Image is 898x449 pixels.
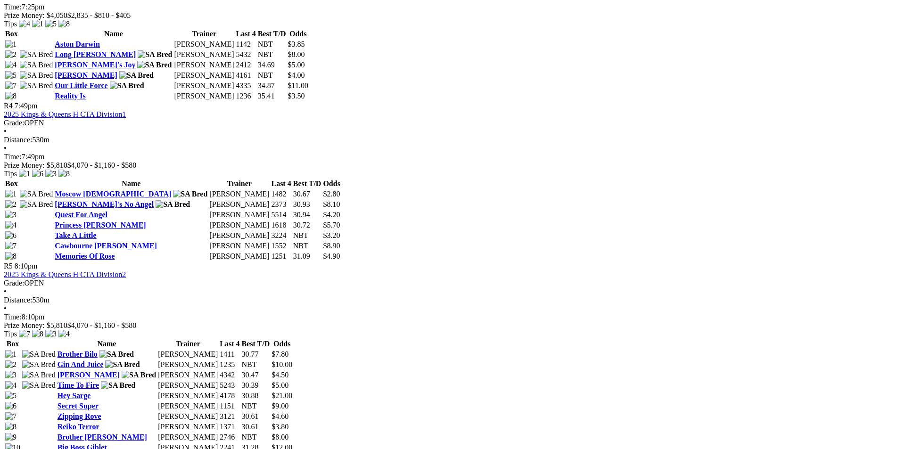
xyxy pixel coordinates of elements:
td: NBT [257,40,287,49]
img: SA Bred [173,190,207,198]
a: Reality Is [55,92,85,100]
td: 5514 [271,210,291,220]
td: [PERSON_NAME] [173,81,234,90]
div: OPEN [4,119,894,127]
div: 7:25pm [4,3,894,11]
td: [PERSON_NAME] [157,412,218,421]
td: [PERSON_NAME] [157,391,218,400]
span: $2,835 - $810 - $405 [67,11,131,19]
a: Princess [PERSON_NAME] [55,221,146,229]
span: Distance: [4,296,32,304]
span: $4.20 [323,211,340,219]
img: 8 [58,20,70,28]
td: 1235 [219,360,240,369]
td: 1552 [271,241,291,251]
a: Zipping Rove [58,412,101,420]
span: Time: [4,3,22,11]
span: $8.90 [323,242,340,250]
span: $9.00 [272,402,288,410]
td: [PERSON_NAME] [173,71,234,80]
img: 4 [5,381,16,390]
div: Prize Money: $4,050 [4,11,894,20]
a: Aston Darwin [55,40,100,48]
img: 9 [5,433,16,441]
span: $3.85 [288,40,305,48]
span: $8.10 [323,200,340,208]
td: 5432 [236,50,256,59]
th: Last 4 [236,29,256,39]
span: • [4,127,7,135]
img: 8 [58,170,70,178]
img: 7 [5,82,16,90]
img: 4 [58,330,70,338]
a: Our Little Force [55,82,107,90]
div: 7:49pm [4,153,894,161]
span: $10.00 [272,360,292,368]
span: Time: [4,153,22,161]
span: 7:49pm [15,102,38,110]
td: 3121 [219,412,240,421]
th: Name [54,29,173,39]
div: 530m [4,296,894,304]
a: Cawbourne [PERSON_NAME] [55,242,157,250]
span: Grade: [4,119,25,127]
img: SA Bred [122,371,156,379]
a: [PERSON_NAME] [58,371,120,379]
span: $5.00 [288,61,305,69]
img: SA Bred [22,371,56,379]
img: SA Bred [138,50,172,59]
img: 8 [32,330,43,338]
span: • [4,304,7,312]
td: [PERSON_NAME] [173,40,234,49]
td: [PERSON_NAME] [173,91,234,101]
td: 30.67 [293,189,322,199]
span: $21.00 [272,392,292,400]
img: 7 [5,412,16,421]
a: [PERSON_NAME]'s Joy [55,61,135,69]
img: 6 [5,402,16,410]
img: SA Bred [22,360,56,369]
td: 1411 [219,350,240,359]
div: Prize Money: $5,810 [4,161,894,170]
span: $5.70 [323,221,340,229]
td: 30.47 [241,370,271,380]
th: Best T/D [241,339,271,349]
img: SA Bred [137,61,172,69]
img: 1 [5,190,16,198]
span: 8:10pm [15,262,38,270]
a: 2025 Kings & Queens H CTA Division2 [4,270,126,278]
td: [PERSON_NAME] [173,50,234,59]
a: Take A Little [55,231,96,239]
td: [PERSON_NAME] [157,360,218,369]
a: 2025 Kings & Queens H CTA Division1 [4,110,126,118]
td: [PERSON_NAME] [209,231,270,240]
th: Name [57,339,157,349]
td: 2373 [271,200,291,209]
a: Quest For Angel [55,211,107,219]
div: OPEN [4,279,894,287]
img: SA Bred [110,82,144,90]
td: NBT [241,433,271,442]
th: Odds [322,179,340,188]
a: Memories Of Rose [55,252,115,260]
div: 530m [4,136,894,144]
a: Hey Sarge [58,392,91,400]
a: Moscow [DEMOGRAPHIC_DATA] [55,190,171,198]
a: Brother [PERSON_NAME] [58,433,147,441]
span: Time: [4,313,22,321]
th: Best T/D [293,179,322,188]
a: Secret Super [58,402,99,410]
td: 1482 [271,189,291,199]
img: 6 [5,231,16,240]
img: 2 [5,50,16,59]
a: Time To Fire [58,381,99,389]
td: 2746 [219,433,240,442]
td: 4335 [236,81,256,90]
img: 1 [19,170,30,178]
td: [PERSON_NAME] [157,381,218,390]
td: [PERSON_NAME] [209,220,270,230]
span: • [4,287,7,295]
a: Gin And Juice [58,360,104,368]
td: 30.61 [241,422,271,432]
img: 3 [5,371,16,379]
